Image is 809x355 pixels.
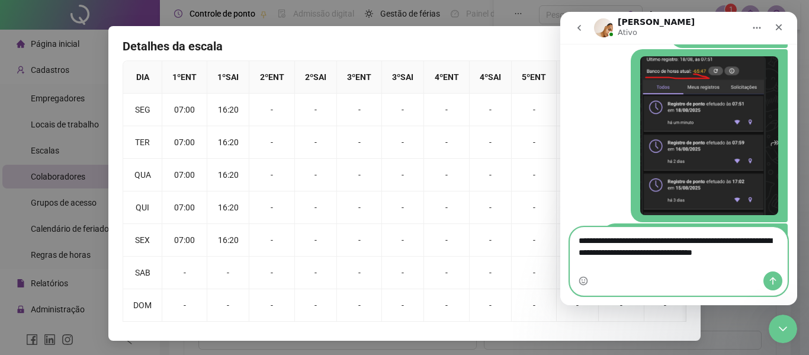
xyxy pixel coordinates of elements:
[512,191,557,224] td: -
[557,126,599,159] td: -
[424,224,469,257] td: -
[337,289,382,322] td: -
[557,159,599,191] td: -
[313,72,326,82] span: SAI
[295,61,337,94] th: 2 º
[207,224,249,257] td: 16:20
[123,257,162,289] td: SAB
[557,289,599,322] td: -
[226,72,239,82] span: SAI
[557,191,599,224] td: -
[424,257,469,289] td: -
[382,61,424,94] th: 3 º
[424,289,469,322] td: -
[470,224,512,257] td: -
[512,224,557,257] td: -
[337,224,382,257] td: -
[512,126,557,159] td: -
[136,72,149,82] span: DIA
[557,94,599,126] td: -
[488,72,501,82] span: SAI
[512,289,557,322] td: -
[557,257,599,289] td: -
[512,159,557,191] td: -
[295,224,337,257] td: -
[162,257,207,289] td: -
[295,191,337,224] td: -
[162,61,207,94] th: 1 º
[470,159,512,191] td: -
[162,159,207,191] td: 07:00
[249,126,294,159] td: -
[769,315,797,343] iframe: Intercom live chat
[181,72,197,82] span: ENT
[123,126,162,159] td: TER
[295,126,337,159] td: -
[337,191,382,224] td: -
[557,224,599,257] td: -
[382,94,424,126] td: -
[337,94,382,126] td: -
[295,289,337,322] td: -
[470,289,512,322] td: -
[337,257,382,289] td: -
[443,72,459,82] span: ENT
[382,289,424,322] td: -
[207,257,249,289] td: -
[644,289,686,322] td: -
[382,191,424,224] td: -
[123,191,162,224] td: QUI
[355,72,371,82] span: ENT
[295,257,337,289] td: -
[249,257,294,289] td: -
[123,224,162,257] td: SEX
[382,159,424,191] td: -
[295,159,337,191] td: -
[470,257,512,289] td: -
[557,61,599,94] th: 5 º
[424,126,469,159] td: -
[249,159,294,191] td: -
[382,257,424,289] td: -
[249,289,294,322] td: -
[207,126,249,159] td: 16:20
[424,61,469,94] th: 4 º
[424,159,469,191] td: -
[382,224,424,257] td: -
[207,159,249,191] td: 16:20
[207,94,249,126] td: 16:20
[337,126,382,159] td: -
[123,159,162,191] td: QUA
[249,61,294,94] th: 2 º
[599,289,644,322] td: -
[207,61,249,94] th: 1 º
[530,72,546,82] span: ENT
[382,126,424,159] td: -
[337,159,382,191] td: -
[123,289,162,322] td: DOM
[249,191,294,224] td: -
[424,94,469,126] td: -
[470,61,512,94] th: 4 º
[162,191,207,224] td: 07:00
[560,12,797,305] iframe: Intercom live chat
[207,289,249,322] td: -
[162,126,207,159] td: 07:00
[470,126,512,159] td: -
[295,94,337,126] td: -
[123,38,686,55] h4: Detalhes da escala
[337,61,382,94] th: 3 º
[470,94,512,126] td: -
[512,94,557,126] td: -
[400,72,413,82] span: SAI
[512,257,557,289] td: -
